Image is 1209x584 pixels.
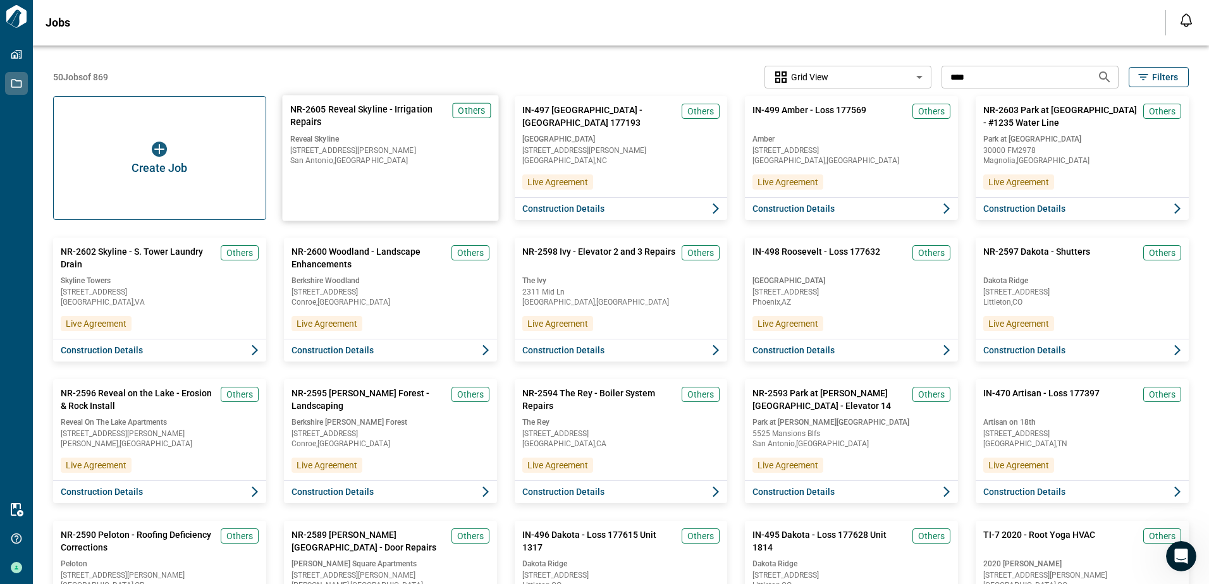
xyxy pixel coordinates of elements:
[61,485,143,498] span: Construction Details
[752,485,835,498] span: Construction Details
[752,134,950,144] span: Amber
[292,288,489,296] span: [STREET_ADDRESS]
[290,157,490,164] span: San Antonio , [GEOGRAPHIC_DATA]
[61,440,259,447] span: [PERSON_NAME] , [GEOGRAPHIC_DATA]
[284,480,497,503] button: Construction Details
[290,103,446,129] span: NR-2605 Reveal Skyline - Irrigation Repairs
[752,387,907,412] span: NR-2593 Park at [PERSON_NAME][GEOGRAPHIC_DATA] - Elevator 14
[522,571,720,579] span: [STREET_ADDRESS]
[132,162,187,174] span: Create Job
[292,571,489,579] span: [STREET_ADDRESS][PERSON_NAME]
[764,64,931,90] div: Without label
[1149,530,1175,542] span: Others
[758,459,818,471] span: Live Agreement
[1129,67,1189,87] button: Filters
[522,276,720,286] span: The Ivy
[61,245,216,271] span: NR-2602 Skyline - S. Tower Laundry Drain
[66,317,126,330] span: Live Agreement
[983,245,1090,271] span: NR-2597 Dakota - Shutters
[983,440,1181,447] span: [GEOGRAPHIC_DATA] , TN
[752,559,950,569] span: Dakota Ridge
[527,317,588,330] span: Live Agreement
[988,459,1049,471] span: Live Agreement
[522,485,604,498] span: Construction Details
[752,344,835,356] span: Construction Details
[745,480,958,503] button: Construction Details
[61,288,259,296] span: [STREET_ADDRESS]
[752,571,950,579] span: [STREET_ADDRESS]
[61,571,259,579] span: [STREET_ADDRESS][PERSON_NAME]
[61,417,259,427] span: Reveal On The Lake Apartments
[983,387,1100,412] span: IN-470 Artisan - Loss 177397
[53,71,108,83] span: 50 Jobs of 869
[687,105,714,118] span: Others
[290,147,490,154] span: [STREET_ADDRESS][PERSON_NAME]
[226,388,253,401] span: Others
[983,288,1181,296] span: [STREET_ADDRESS]
[61,344,143,356] span: Construction Details
[752,298,950,306] span: Phoenix , AZ
[522,288,720,296] span: 2311 Mid Ln
[1092,64,1117,90] button: Search jobs
[983,157,1181,164] span: Magnolia , [GEOGRAPHIC_DATA]
[752,245,880,271] span: IN-498 Roosevelt - Loss 177632
[758,176,818,188] span: Live Agreement
[983,559,1181,569] span: 2020 [PERSON_NAME]
[292,245,446,271] span: NR-2600 Woodland - Landscape Enhancements
[46,16,70,29] span: Jobs
[983,134,1181,144] span: Park at [GEOGRAPHIC_DATA]
[752,104,866,129] span: IN-499 Amber - Loss 177569
[522,104,677,129] span: IN-497 [GEOGRAPHIC_DATA] - [GEOGRAPHIC_DATA] 177193
[515,339,728,362] button: Construction Details
[61,298,259,306] span: [GEOGRAPHIC_DATA] , VA
[752,288,950,296] span: [STREET_ADDRESS]
[457,388,484,401] span: Others
[515,197,728,220] button: Construction Details
[752,430,950,437] span: 5525 Mansions Blfs
[458,104,485,117] span: Others
[61,430,259,437] span: [STREET_ADDRESS][PERSON_NAME]
[752,276,950,286] span: [GEOGRAPHIC_DATA]
[983,298,1181,306] span: Littleton , CO
[292,430,489,437] span: [STREET_ADDRESS]
[976,339,1189,362] button: Construction Details
[292,344,374,356] span: Construction Details
[752,157,950,164] span: [GEOGRAPHIC_DATA] , [GEOGRAPHIC_DATA]
[1149,388,1175,401] span: Others
[988,317,1049,330] span: Live Agreement
[522,202,604,215] span: Construction Details
[752,417,950,427] span: Park at [PERSON_NAME][GEOGRAPHIC_DATA]
[522,344,604,356] span: Construction Details
[61,387,216,412] span: NR-2596 Reveal on the Lake - Erosion & Rock Install
[983,571,1181,579] span: [STREET_ADDRESS][PERSON_NAME]
[292,417,489,427] span: Berkshire [PERSON_NAME] Forest
[226,246,253,259] span: Others
[983,430,1181,437] span: [STREET_ADDRESS]
[292,387,446,412] span: NR-2595 [PERSON_NAME] Forest - Landscaping
[522,298,720,306] span: [GEOGRAPHIC_DATA] , [GEOGRAPHIC_DATA]
[53,480,266,503] button: Construction Details
[522,147,720,154] span: [STREET_ADDRESS][PERSON_NAME]
[983,147,1181,154] span: 30000 FM2978
[687,246,714,259] span: Others
[522,134,720,144] span: [GEOGRAPHIC_DATA]
[152,142,167,157] img: icon button
[522,430,720,437] span: [STREET_ADDRESS]
[226,530,253,542] span: Others
[976,480,1189,503] button: Construction Details
[687,388,714,401] span: Others
[297,317,357,330] span: Live Agreement
[758,317,818,330] span: Live Agreement
[61,559,259,569] span: Peloton
[61,528,216,554] span: NR-2590 Peloton - Roofing Deficiency Corrections
[290,133,490,143] span: Reveal Skyline
[918,388,945,401] span: Others
[976,197,1189,220] button: Construction Details
[284,339,497,362] button: Construction Details
[292,485,374,498] span: Construction Details
[983,202,1065,215] span: Construction Details
[988,176,1049,188] span: Live Agreement
[522,417,720,427] span: The Rey
[292,528,446,554] span: NR-2589 [PERSON_NAME][GEOGRAPHIC_DATA] - Door Repairs
[1149,246,1175,259] span: Others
